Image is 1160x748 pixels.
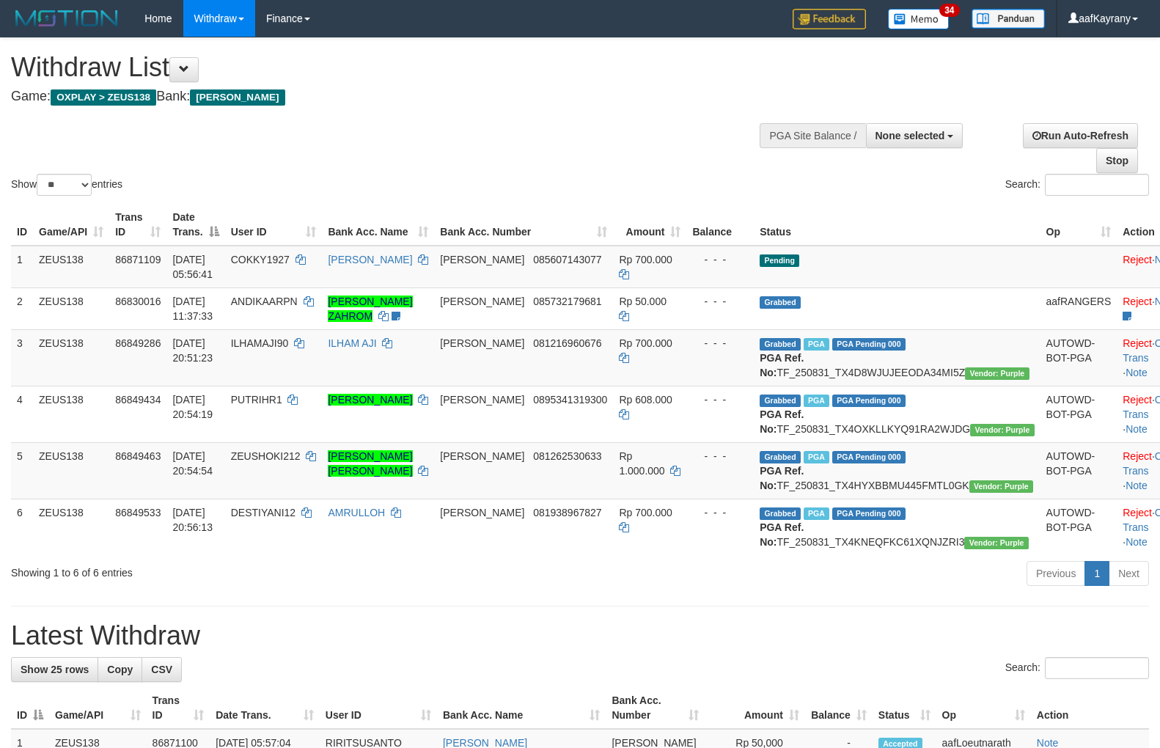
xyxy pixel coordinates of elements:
span: Vendor URL: https://trx4.1velocity.biz [969,480,1033,493]
span: [PERSON_NAME] [440,254,524,265]
td: TF_250831_TX4HYXBBMU445FMTL0GK [754,442,1040,499]
img: MOTION_logo.png [11,7,122,29]
span: Copy 0895341319300 to clipboard [533,394,607,406]
span: Rp 700.000 [619,337,672,349]
h1: Withdraw List [11,53,759,82]
th: User ID: activate to sort column ascending [225,204,323,246]
th: ID [11,204,33,246]
span: DESTIYANI12 [231,507,295,518]
div: - - - [692,449,748,463]
img: Button%20Memo.svg [888,9,950,29]
h4: Game: Bank: [11,89,759,104]
th: Trans ID: activate to sort column ascending [109,204,166,246]
td: aafRANGERS [1040,287,1117,329]
td: AUTOWD-BOT-PGA [1040,329,1117,386]
th: Bank Acc. Number: activate to sort column ascending [606,687,705,729]
a: Copy [98,657,142,682]
span: Copy 081216960676 to clipboard [533,337,601,349]
span: PUTRIHR1 [231,394,282,406]
td: ZEUS138 [33,499,109,555]
td: ZEUS138 [33,386,109,442]
span: Grabbed [760,507,801,520]
span: CSV [151,664,172,675]
div: - - - [692,392,748,407]
a: CSV [142,657,182,682]
span: [PERSON_NAME] [440,394,524,406]
a: Reject [1123,337,1152,349]
td: TF_250831_TX4KNEQFKC61XQNJZRI3 [754,499,1040,555]
td: 2 [11,287,33,329]
span: 34 [939,4,959,17]
th: Action [1031,687,1149,729]
span: 86830016 [115,296,161,307]
td: TF_250831_TX4D8WJUJEEODA34MI5Z [754,329,1040,386]
th: Op: activate to sort column ascending [936,687,1031,729]
span: Grabbed [760,395,801,407]
span: PGA Pending [832,507,906,520]
span: [PERSON_NAME] [440,337,524,349]
td: AUTOWD-BOT-PGA [1040,499,1117,555]
span: Show 25 rows [21,664,89,675]
td: 5 [11,442,33,499]
b: PGA Ref. No: [760,521,804,548]
div: PGA Site Balance / [760,123,865,148]
span: Marked by aafRornrotha [804,395,829,407]
div: - - - [692,336,748,351]
span: ANDIKAARPN [231,296,298,307]
td: ZEUS138 [33,287,109,329]
span: OXPLAY > ZEUS138 [51,89,156,106]
span: Grabbed [760,451,801,463]
th: Game/API: activate to sort column ascending [49,687,147,729]
a: ILHAM AJI [328,337,376,349]
span: 86849434 [115,394,161,406]
a: Next [1109,561,1149,586]
a: Reject [1123,450,1152,462]
th: Balance: activate to sort column ascending [805,687,873,729]
a: Note [1126,480,1148,491]
th: ID: activate to sort column descending [11,687,49,729]
span: Marked by aafRornrotha [804,338,829,351]
span: Marked by aafRornrotha [804,451,829,463]
th: Balance [686,204,754,246]
th: User ID: activate to sort column ascending [320,687,437,729]
th: Bank Acc. Number: activate to sort column ascending [434,204,613,246]
span: [PERSON_NAME] [440,507,524,518]
input: Search: [1045,657,1149,679]
th: Amount: activate to sort column ascending [613,204,686,246]
a: Previous [1027,561,1085,586]
td: ZEUS138 [33,329,109,386]
b: PGA Ref. No: [760,352,804,378]
a: Reject [1123,507,1152,518]
a: 1 [1084,561,1109,586]
span: COKKY1927 [231,254,290,265]
th: Status [754,204,1040,246]
td: 1 [11,246,33,288]
span: Copy 081262530633 to clipboard [533,450,601,462]
span: Vendor URL: https://trx4.1velocity.biz [970,424,1034,436]
span: 86849463 [115,450,161,462]
span: Grabbed [760,296,801,309]
th: Game/API: activate to sort column ascending [33,204,109,246]
span: [PERSON_NAME] [440,450,524,462]
input: Search: [1045,174,1149,196]
span: Rp 700.000 [619,507,672,518]
div: - - - [692,252,748,267]
td: 4 [11,386,33,442]
th: Op: activate to sort column ascending [1040,204,1117,246]
th: Date Trans.: activate to sort column ascending [210,687,320,729]
span: Grabbed [760,338,801,351]
a: Note [1126,536,1148,548]
span: 86849533 [115,507,161,518]
a: Reject [1123,296,1152,307]
span: Pending [760,254,799,267]
span: [DATE] 20:51:23 [172,337,213,364]
th: Bank Acc. Name: activate to sort column ascending [437,687,606,729]
b: PGA Ref. No: [760,465,804,491]
div: Showing 1 to 6 of 6 entries [11,560,472,580]
a: [PERSON_NAME] ZAHROM [328,296,412,322]
a: Note [1126,423,1148,435]
th: Date Trans.: activate to sort column descending [166,204,224,246]
span: Vendor URL: https://trx4.1velocity.biz [964,537,1028,549]
a: Reject [1123,394,1152,406]
span: [DATE] 11:37:33 [172,296,213,322]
